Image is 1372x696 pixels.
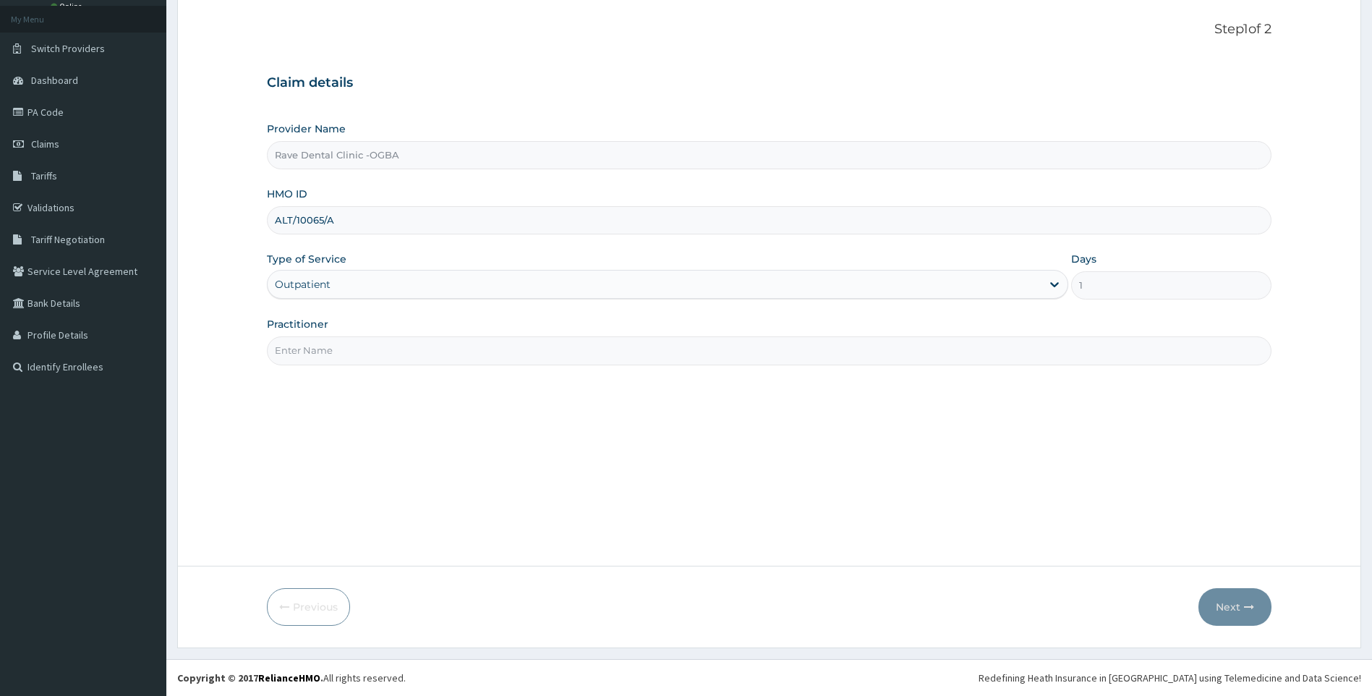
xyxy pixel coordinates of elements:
label: Days [1071,252,1096,266]
input: Enter Name [267,336,1272,365]
a: RelianceHMO [258,671,320,684]
label: Type of Service [267,252,346,266]
div: Outpatient [275,277,331,292]
label: Provider Name [267,122,346,136]
div: Redefining Heath Insurance in [GEOGRAPHIC_DATA] using Telemedicine and Data Science! [979,671,1361,685]
span: Claims [31,137,59,150]
p: Step 1 of 2 [267,22,1272,38]
h3: Claim details [267,75,1272,91]
label: Practitioner [267,317,328,331]
footer: All rights reserved. [166,659,1372,696]
span: Tariff Negotiation [31,233,105,246]
span: Tariffs [31,169,57,182]
strong: Copyright © 2017 . [177,671,323,684]
span: Dashboard [31,74,78,87]
input: Enter HMO ID [267,206,1272,234]
a: Online [51,1,85,12]
span: Switch Providers [31,42,105,55]
label: HMO ID [267,187,307,201]
button: Previous [267,588,350,626]
button: Next [1198,588,1271,626]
